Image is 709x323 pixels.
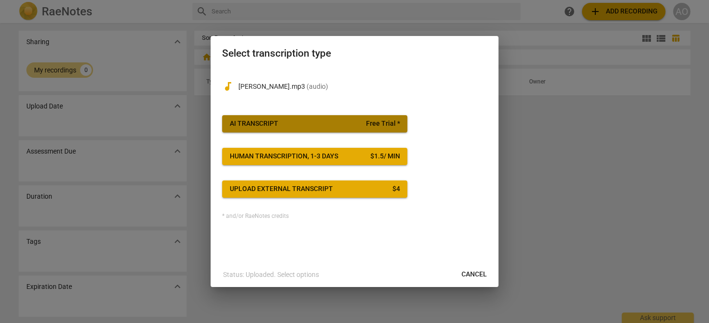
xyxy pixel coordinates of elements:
[230,119,278,129] div: AI Transcript
[230,152,338,161] div: Human transcription, 1-3 days
[392,184,400,194] div: $ 4
[222,48,487,60] h2: Select transcription type
[454,266,495,283] button: Cancel
[222,148,407,165] button: Human transcription, 1-3 days$1.5/ min
[307,83,328,90] span: ( audio )
[222,213,487,220] div: * and/or RaeNotes credits
[222,81,234,92] span: audiotrack
[222,115,407,132] button: AI TranscriptFree Trial *
[223,270,319,280] p: Status: Uploaded. Select options
[238,82,487,92] p: Arne_Ogaard_Final_Exam.mp3(audio)
[366,119,400,129] span: Free Trial *
[461,270,487,279] span: Cancel
[370,152,400,161] div: $ 1.5 / min
[230,184,333,194] div: Upload external transcript
[222,180,407,198] button: Upload external transcript$4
